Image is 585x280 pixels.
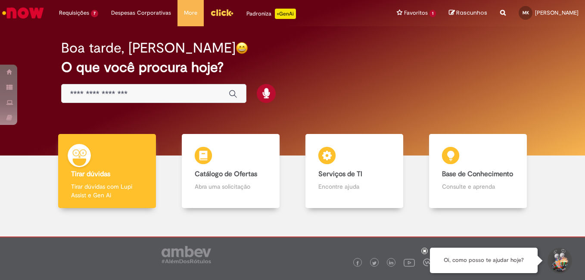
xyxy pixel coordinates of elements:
a: Serviços de TI Encontre ajuda [292,134,416,208]
p: Tirar dúvidas com Lupi Assist e Gen Ai [71,182,143,199]
a: Catálogo de Ofertas Abra uma solicitação [169,134,292,208]
img: logo_footer_workplace.png [423,258,431,266]
p: Encontre ajuda [318,182,391,191]
span: Favoritos [404,9,428,17]
div: Oi, como posso te ajudar hoje? [430,248,538,273]
button: Iniciar Conversa de Suporte [546,248,572,274]
span: [PERSON_NAME] [535,9,579,16]
a: Tirar dúvidas Tirar dúvidas com Lupi Assist e Gen Ai [45,134,169,208]
img: logo_footer_linkedin.png [389,261,393,266]
img: click_logo_yellow_360x200.png [210,6,233,19]
span: MK [523,10,529,16]
img: logo_footer_ambev_rotulo_gray.png [162,246,211,263]
b: Tirar dúvidas [71,170,110,178]
h2: O que você procura hoje? [61,60,524,75]
img: logo_footer_facebook.png [355,261,360,265]
b: Catálogo de Ofertas [195,170,257,178]
img: logo_footer_twitter.png [372,261,377,265]
b: Base de Conhecimento [442,170,513,178]
a: Base de Conhecimento Consulte e aprenda [416,134,540,208]
p: Consulte e aprenda [442,182,514,191]
span: Despesas Corporativas [111,9,171,17]
b: Serviços de TI [318,170,362,178]
p: Abra uma solicitação [195,182,267,191]
span: 7 [91,10,98,17]
p: +GenAi [275,9,296,19]
img: logo_footer_youtube.png [404,257,415,268]
span: Requisições [59,9,89,17]
h2: Boa tarde, [PERSON_NAME] [61,40,236,56]
a: Rascunhos [449,9,487,17]
span: 1 [429,10,436,17]
img: happy-face.png [236,42,248,54]
span: Rascunhos [456,9,487,17]
img: ServiceNow [1,4,45,22]
div: Padroniza [246,9,296,19]
span: More [184,9,197,17]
